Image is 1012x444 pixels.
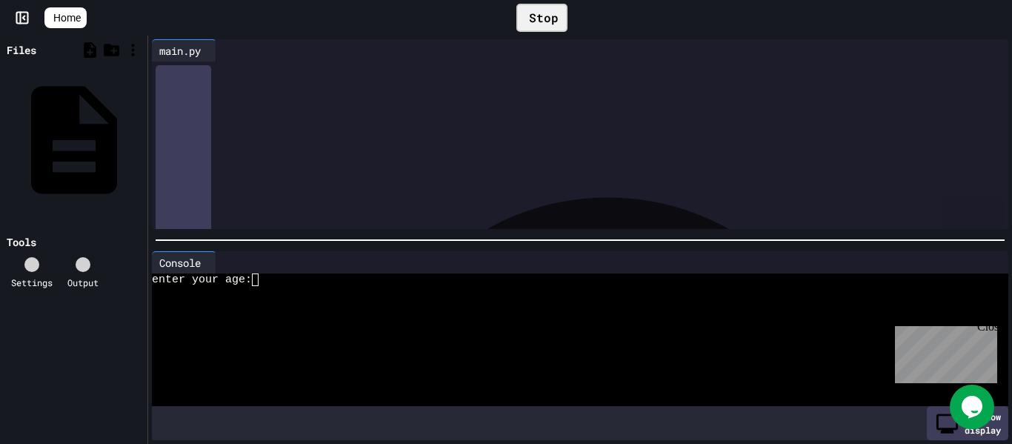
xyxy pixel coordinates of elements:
[516,4,567,32] div: Stop
[152,274,252,286] span: enter your age:
[152,255,208,271] div: Console
[927,406,1008,440] div: Show display
[889,320,997,383] iframe: chat widget
[152,39,216,62] div: main.py
[7,234,36,250] div: Tools
[44,7,87,28] a: Home
[152,43,208,59] div: main.py
[152,251,216,274] div: Console
[67,276,99,289] div: Output
[53,10,81,25] span: Home
[6,6,102,94] div: Chat with us now!Close
[11,276,53,289] div: Settings
[7,42,36,58] div: Files
[950,385,997,429] iframe: chat widget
